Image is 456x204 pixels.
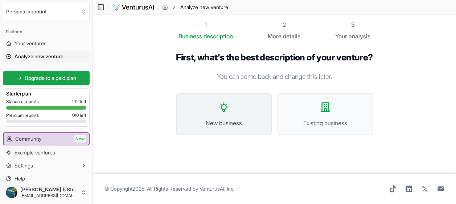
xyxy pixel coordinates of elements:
[285,119,365,127] span: Existing business
[180,4,228,11] span: Analyze new venture
[15,175,25,182] span: Help
[176,72,373,82] p: You can come back and change this later.
[20,186,78,193] span: [PERSON_NAME].5 Strange
[278,93,373,135] button: Existing business
[72,99,86,105] span: 2 / 2 left
[178,32,202,41] span: Business
[178,20,233,29] div: 1
[204,33,233,40] span: description
[176,52,373,63] h1: First, what's the best description of your venture?
[3,147,90,158] a: Example ventures
[335,32,347,41] span: Your
[349,33,370,40] span: analysis
[3,26,90,38] div: Platform
[3,184,90,201] button: [PERSON_NAME].5 Strange[EMAIL_ADDRESS][DOMAIN_NAME]
[15,149,55,156] span: Example ventures
[74,135,86,143] span: New
[6,90,86,97] h3: Starter plan
[3,3,90,20] button: Select an organization
[3,71,90,85] a: Upgrade to a paid plan
[184,119,264,127] span: New business
[3,160,90,171] button: Settings
[15,53,63,60] span: Analyze new venture
[6,112,39,118] span: Premium reports
[6,187,17,198] img: ACg8ocJ-rBqqA6P3nZ9hV6u-LFM36irlmNoI5TZvtvstkkFjQyZIods=s96-c
[3,38,90,49] a: Your ventures
[200,186,233,192] a: VenturusAI, Inc
[3,51,90,62] a: Analyze new venture
[335,20,370,29] div: 3
[112,3,155,12] img: logo
[3,173,90,184] a: Help
[6,99,39,105] span: Standard reports
[162,4,228,11] nav: breadcrumb
[4,133,89,145] a: CommunityNew
[15,40,46,47] span: Your ventures
[15,162,33,169] span: Settings
[268,20,300,29] div: 2
[104,185,234,192] span: © Copyright 2025 . All Rights Reserved by .
[25,75,76,82] span: Upgrade to a paid plan
[283,33,300,40] span: details
[15,135,41,143] span: Community
[20,193,78,199] span: [EMAIL_ADDRESS][DOMAIN_NAME]
[268,32,282,41] span: More
[176,93,272,135] button: New business
[72,112,86,118] span: 0 / 0 left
